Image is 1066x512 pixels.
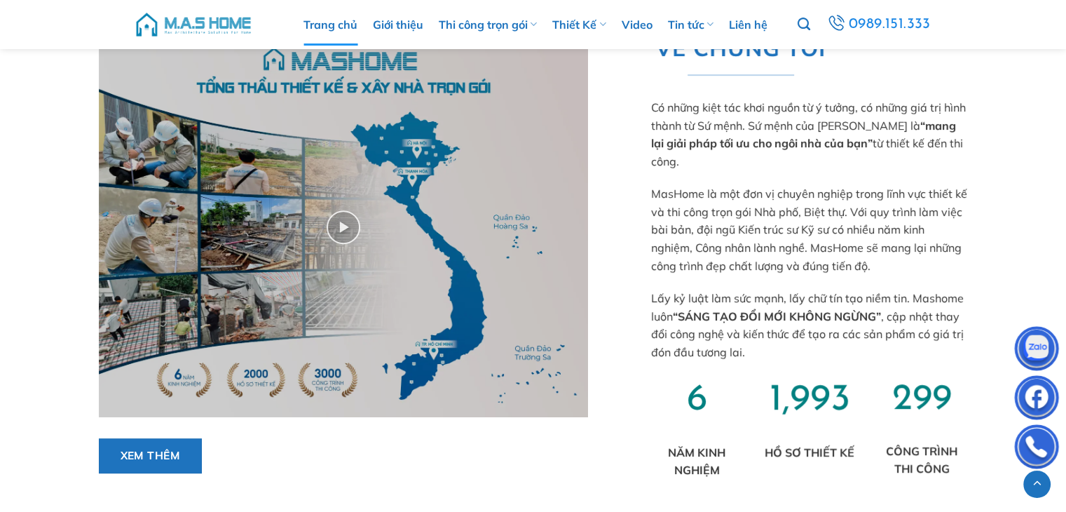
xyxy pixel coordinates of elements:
[769,382,849,419] span: 1,993
[651,290,964,358] span: Lấy kỷ luật làm sức mạnh, lấy chữ tín tạo niềm tin. Mashome luôn , cập nhật thay đổi công nghệ và...
[99,36,588,417] a: image 1500x1167 1
[651,99,968,170] p: Có những kiệt tác khơi nguồn từ ý tưởng, có những giá trị hình thành từ Sứ mệnh. Sứ mệnh của [PER...
[373,4,423,46] a: Giới thiệu
[823,11,935,37] a: 0989.151.333
[729,4,767,46] a: Liên hệ
[668,4,713,46] a: Tin tức
[1016,379,1058,421] img: Facebook
[134,4,253,46] img: M.A.S HOME – Tổng Thầu Thiết Kế Và Xây Nhà Trọn Gói
[552,4,606,46] a: Thiết Kế
[99,36,588,417] img: Trang chủ 62
[651,185,968,275] p: MasHome là một đơn vị chuyên nghiệp trong lĩnh vực thiết kế và thi công trọn gói Nhà phố, Biệt th...
[797,10,809,39] a: Tìm kiếm
[892,382,952,418] span: 299
[765,445,854,459] strong: HỒ SƠ THIẾT KẾ
[622,4,652,46] a: Video
[668,445,725,477] strong: NĂM KINH NGHIỆM
[1016,330,1058,372] img: Zalo
[1023,471,1051,498] a: Lên đầu trang
[651,118,956,150] strong: “mang lại giải pháp tối ưu cho ngôi nhà của bạn”
[99,438,203,473] a: Xem thêm
[886,443,957,476] strong: CÔNG TRÌNH THI CÔNG
[439,4,537,46] a: Thi công trọn gói
[1016,428,1058,470] img: Phone
[687,382,707,419] span: 6
[655,30,826,66] span: VỀ CHÚNG TÔI
[121,447,181,464] span: Xem thêm
[847,12,933,36] span: 0989.151.333
[303,4,357,46] a: Trang chủ
[673,309,881,323] strong: “SÁNG TẠO ĐỔI MỚI KHÔNG NGỪNG”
